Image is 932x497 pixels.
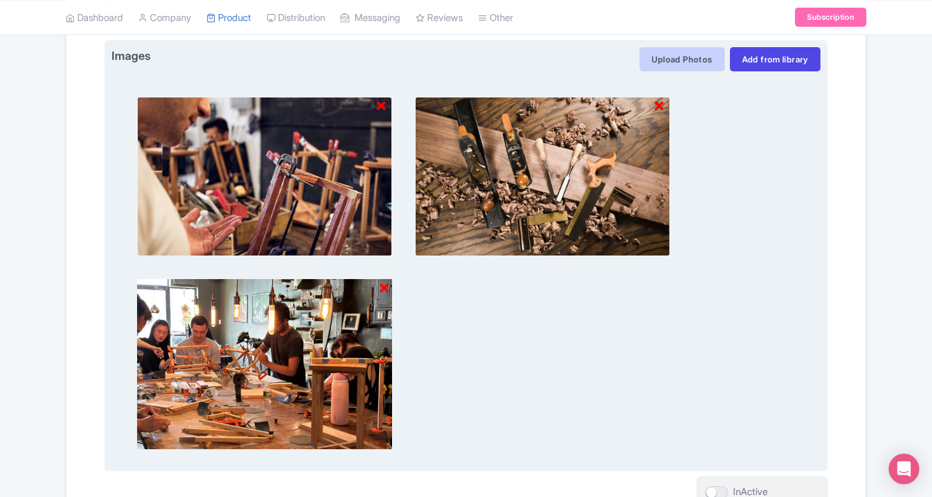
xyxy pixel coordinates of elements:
[112,47,150,68] span: Images
[415,97,670,256] img: vfgfj0ftbxnbhzoig52f.jpg
[730,47,820,71] a: Add from library
[639,47,724,71] button: Upload Photos
[137,97,392,256] img: pmrtkaxwdxruxcbsnajb.jpg
[137,279,392,449] img: keaan5aceljlaoxuputq.webp
[795,8,866,27] a: Subscription
[889,454,919,484] div: Open Intercom Messenger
